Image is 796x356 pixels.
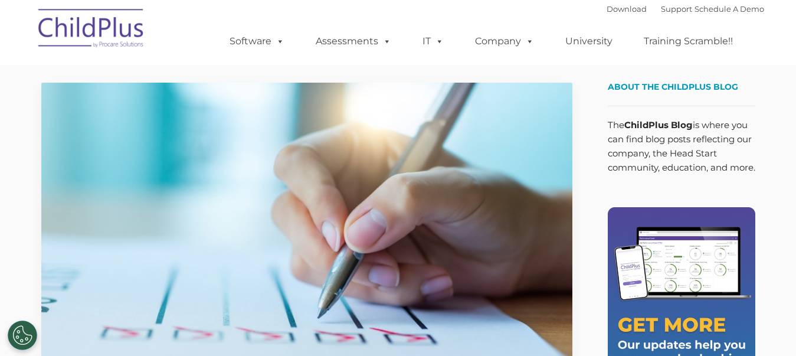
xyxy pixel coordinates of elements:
[304,30,403,53] a: Assessments
[607,4,764,14] font: |
[695,4,764,14] a: Schedule A Demo
[463,30,546,53] a: Company
[608,81,738,92] span: About the ChildPlus Blog
[624,119,693,130] strong: ChildPlus Blog
[8,321,37,350] button: Cookies Settings
[411,30,456,53] a: IT
[607,4,647,14] a: Download
[661,4,692,14] a: Support
[32,1,150,60] img: ChildPlus by Procare Solutions
[553,30,624,53] a: University
[218,30,296,53] a: Software
[608,118,755,175] p: The is where you can find blog posts reflecting our company, the Head Start community, education,...
[632,30,745,53] a: Training Scramble!!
